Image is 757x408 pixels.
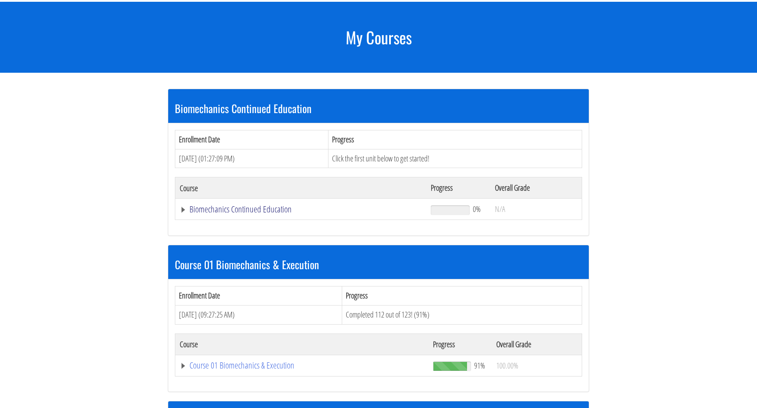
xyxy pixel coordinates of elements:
[491,199,582,220] td: N/A
[175,305,342,324] td: [DATE] (09:27:25 AM)
[175,259,582,270] h3: Course 01 Biomechanics & Execution
[342,305,582,324] td: Completed 112 out of 123! (91%)
[426,177,491,199] th: Progress
[180,205,422,214] a: Biomechanics Continued Education
[175,149,328,168] td: [DATE] (01:27:09 PM)
[175,177,426,199] th: Course
[342,286,582,306] th: Progress
[429,333,492,355] th: Progress
[492,333,582,355] th: Overall Grade
[491,177,582,199] th: Overall Grade
[474,361,485,370] span: 91%
[175,333,429,355] th: Course
[175,286,342,306] th: Enrollment Date
[328,130,582,149] th: Progress
[492,355,582,376] td: 100.00%
[473,204,481,214] span: 0%
[175,102,582,114] h3: Biomechanics Continued Education
[175,130,328,149] th: Enrollment Date
[328,149,582,168] td: Click the first unit below to get started!
[180,361,424,370] a: Course 01 Biomechanics & Execution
